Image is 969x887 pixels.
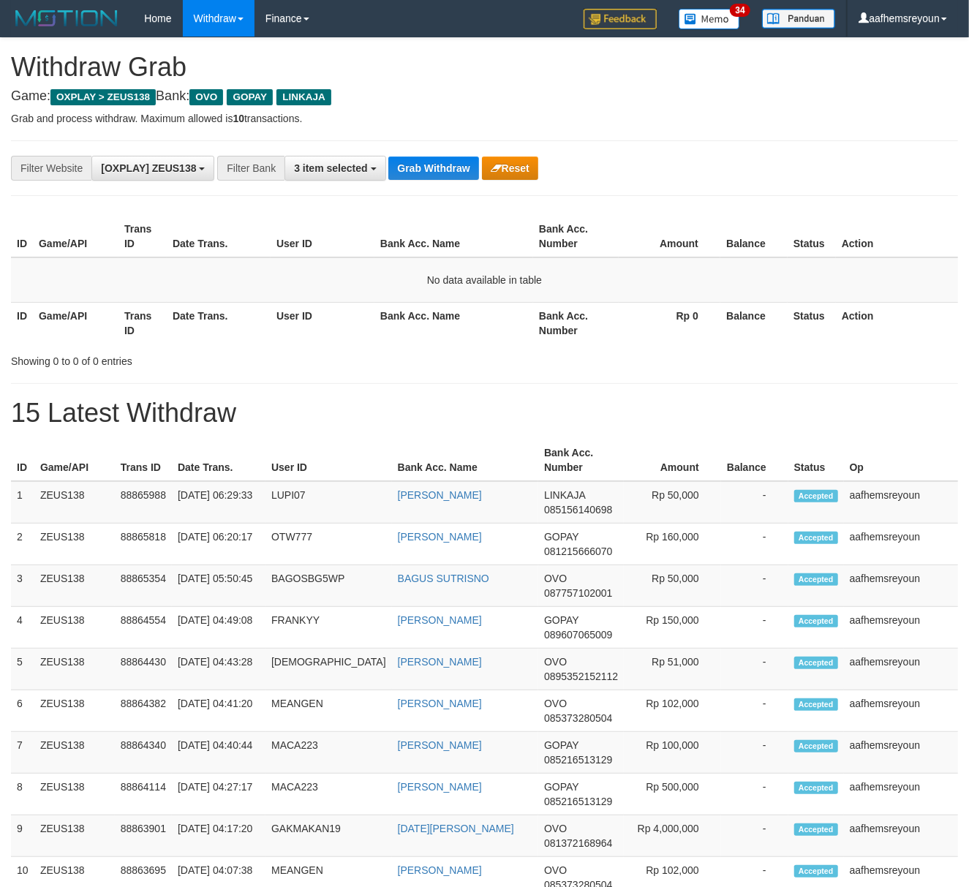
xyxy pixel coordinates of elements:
td: [DATE] 04:41:20 [172,690,265,732]
td: aafhemsreyoun [844,607,958,649]
td: ZEUS138 [34,481,115,524]
th: ID [11,216,33,257]
span: Copy 087757102001 to clipboard [544,587,612,599]
td: BAGOSBG5WP [265,565,392,607]
img: Button%20Memo.svg [679,9,740,29]
h1: 15 Latest Withdraw [11,399,958,428]
span: Copy 0895352152112 to clipboard [544,671,618,682]
span: OVO [544,573,567,584]
td: 88865988 [115,481,172,524]
th: Bank Acc. Name [374,216,533,257]
td: aafhemsreyoun [844,690,958,732]
td: aafhemsreyoun [844,774,958,815]
td: [DATE] 04:40:44 [172,732,265,774]
button: Reset [482,156,538,180]
span: OVO [544,864,567,876]
td: MEANGEN [265,690,392,732]
span: 3 item selected [294,162,367,174]
th: Balance [720,302,788,344]
th: Rp 0 [619,302,720,344]
td: OTW777 [265,524,392,565]
td: 8 [11,774,34,815]
td: aafhemsreyoun [844,815,958,857]
span: Accepted [794,823,838,836]
span: Copy 085216513129 to clipboard [544,754,612,766]
th: Bank Acc. Number [538,439,624,481]
span: 34 [730,4,750,17]
td: - [721,815,788,857]
td: 5 [11,649,34,690]
td: 88864340 [115,732,172,774]
td: [DATE] 06:29:33 [172,481,265,524]
span: Accepted [794,573,838,586]
span: GOPAY [544,614,578,626]
td: [DATE] 04:17:20 [172,815,265,857]
a: [PERSON_NAME] [398,531,482,543]
h1: Withdraw Grab [11,53,958,82]
span: LINKAJA [544,489,585,501]
a: [PERSON_NAME] [398,739,482,751]
td: 4 [11,607,34,649]
th: Action [836,302,958,344]
span: Copy 089607065009 to clipboard [544,629,612,641]
th: Op [844,439,958,481]
th: User ID [271,302,374,344]
td: 9 [11,815,34,857]
a: [DATE][PERSON_NAME] [398,823,514,834]
td: 2 [11,524,34,565]
td: aafhemsreyoun [844,481,958,524]
th: Balance [720,216,788,257]
td: [DEMOGRAPHIC_DATA] [265,649,392,690]
strong: 10 [233,113,244,124]
div: Filter Website [11,156,91,181]
td: aafhemsreyoun [844,565,958,607]
button: [OXPLAY] ZEUS138 [91,156,214,181]
span: OVO [544,698,567,709]
td: - [721,524,788,565]
th: Game/API [33,216,118,257]
p: Grab and process withdraw. Maximum allowed is transactions. [11,111,958,126]
td: 88864114 [115,774,172,815]
a: [PERSON_NAME] [398,864,482,876]
span: Copy 085216513129 to clipboard [544,796,612,807]
td: aafhemsreyoun [844,732,958,774]
td: ZEUS138 [34,607,115,649]
th: Amount [619,216,720,257]
td: [DATE] 04:27:17 [172,774,265,815]
img: MOTION_logo.png [11,7,122,29]
span: Copy 081215666070 to clipboard [544,546,612,557]
td: Rp 51,000 [624,649,721,690]
td: Rp 50,000 [624,565,721,607]
th: Game/API [34,439,115,481]
td: Rp 160,000 [624,524,721,565]
a: [PERSON_NAME] [398,656,482,668]
td: 88865354 [115,565,172,607]
div: Showing 0 to 0 of 0 entries [11,348,393,369]
span: Accepted [794,698,838,711]
td: [DATE] 05:50:45 [172,565,265,607]
div: Filter Bank [217,156,284,181]
td: Rp 102,000 [624,690,721,732]
th: Status [788,302,836,344]
span: Copy 085156140698 to clipboard [544,504,612,516]
th: Trans ID [118,302,167,344]
span: OVO [544,656,567,668]
td: [DATE] 06:20:17 [172,524,265,565]
th: Trans ID [118,216,167,257]
th: Trans ID [115,439,172,481]
button: Grab Withdraw [388,156,478,180]
h4: Game: Bank: [11,89,958,104]
td: ZEUS138 [34,815,115,857]
td: Rp 4,000,000 [624,815,721,857]
span: GOPAY [544,739,578,751]
th: ID [11,439,34,481]
th: Bank Acc. Name [392,439,538,481]
a: [PERSON_NAME] [398,614,482,626]
td: MACA223 [265,732,392,774]
td: - [721,732,788,774]
td: 88864430 [115,649,172,690]
td: 88865818 [115,524,172,565]
td: ZEUS138 [34,565,115,607]
td: - [721,565,788,607]
th: Bank Acc. Number [533,302,619,344]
